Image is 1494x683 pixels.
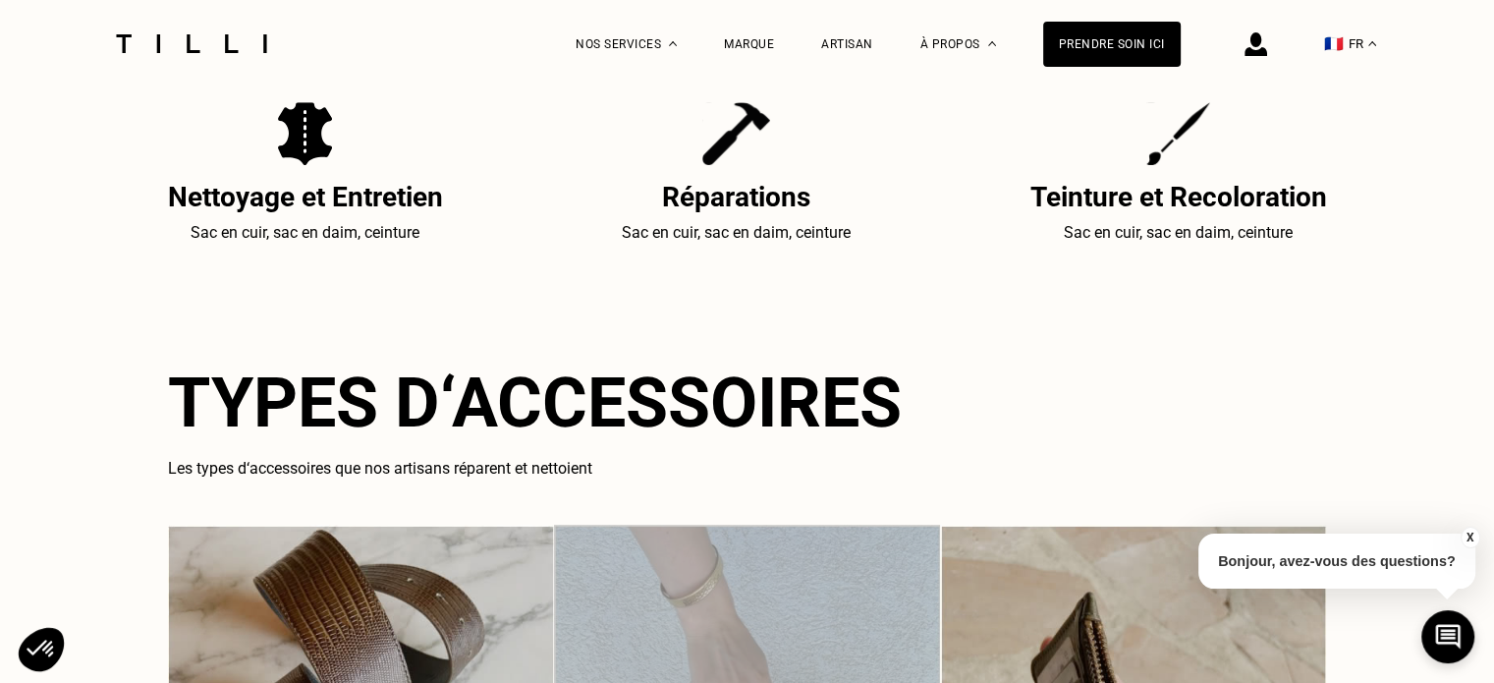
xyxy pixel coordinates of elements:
[1460,527,1479,548] button: X
[622,221,851,245] p: Sac en cuir, sac en daim, ceinture
[821,37,873,51] a: Artisan
[1043,22,1181,67] a: Prendre soin ici
[168,221,443,245] p: Sac en cuir, sac en daim, ceinture
[1245,32,1267,56] img: icône connexion
[278,102,333,165] img: Nettoyage et Entretien
[988,41,996,46] img: Menu déroulant à propos
[1030,221,1327,245] p: Sac en cuir, sac en daim, ceinture
[724,37,774,51] a: Marque
[168,181,443,213] h2: Nettoyage et Entretien
[1324,34,1344,53] span: 🇫🇷
[168,363,1327,443] h2: Types d‘accessoires
[622,181,851,213] h2: Réparations
[168,459,1327,478] h3: Les types d‘accessoires que nos artisans réparent et nettoient
[702,102,770,165] img: Réparations
[109,34,274,53] img: Logo du service de couturière Tilli
[1146,102,1211,165] img: Teinture et Recoloration
[1198,534,1475,589] p: Bonjour, avez-vous des questions?
[669,41,677,46] img: Menu déroulant
[1368,41,1376,46] img: menu déroulant
[1030,181,1327,213] h2: Teinture et Recoloration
